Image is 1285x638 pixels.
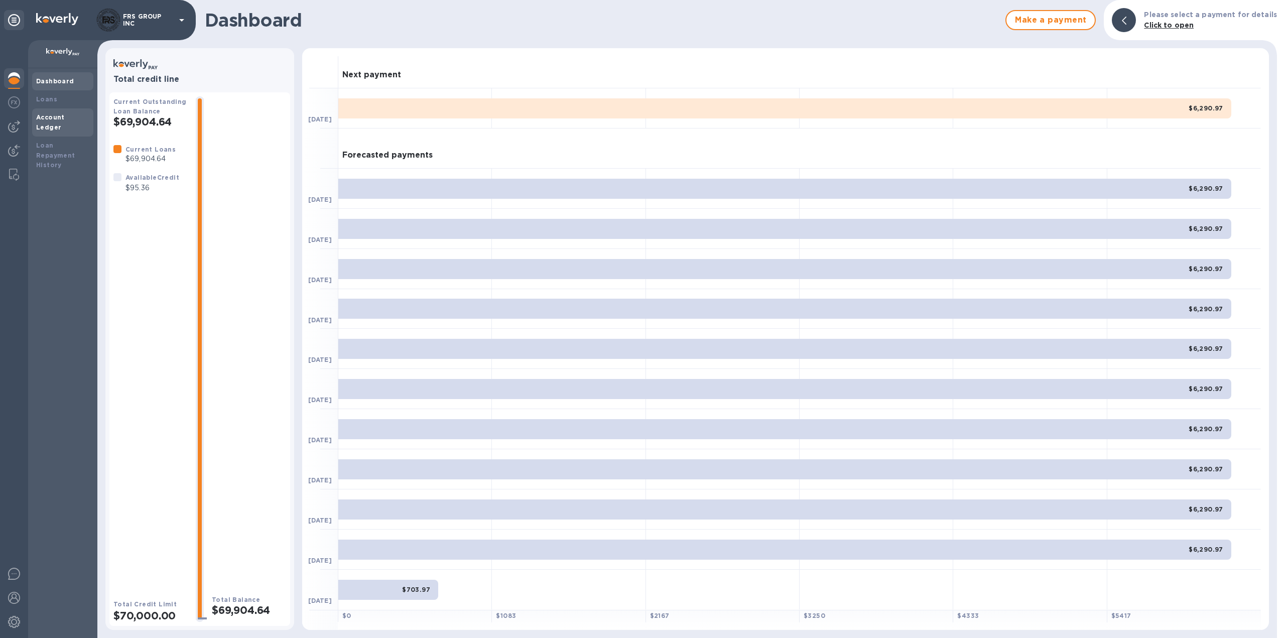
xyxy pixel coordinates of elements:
[4,10,24,30] div: Unpin categories
[308,356,332,363] b: [DATE]
[342,612,351,619] b: $ 0
[308,597,332,604] b: [DATE]
[36,142,75,169] b: Loan Repayment History
[113,98,187,115] b: Current Outstanding Loan Balance
[1144,11,1277,19] b: Please select a payment for details
[308,316,332,324] b: [DATE]
[1189,465,1223,473] b: $6,290.97
[113,600,177,608] b: Total Credit Limit
[1189,546,1223,553] b: $6,290.97
[1189,225,1223,232] b: $6,290.97
[113,115,188,128] h2: $69,904.64
[36,113,65,131] b: Account Ledger
[496,612,516,619] b: $ 1083
[1014,14,1087,26] span: Make a payment
[308,476,332,484] b: [DATE]
[1189,505,1223,513] b: $6,290.97
[8,96,20,108] img: Foreign exchange
[804,612,825,619] b: $ 3250
[1189,385,1223,393] b: $6,290.97
[36,77,74,85] b: Dashboard
[402,586,430,593] b: $703.97
[1189,104,1223,112] b: $6,290.97
[308,557,332,564] b: [DATE]
[113,609,188,622] h2: $70,000.00
[36,95,57,103] b: Loans
[123,13,173,27] p: FRS GROUP INC
[212,596,260,603] b: Total Balance
[342,151,433,160] h3: Forecasted payments
[205,10,1000,31] h1: Dashboard
[308,517,332,524] b: [DATE]
[957,612,979,619] b: $ 4333
[1189,345,1223,352] b: $6,290.97
[308,436,332,444] b: [DATE]
[113,75,286,84] h3: Total credit line
[125,146,176,153] b: Current Loans
[308,115,332,123] b: [DATE]
[342,70,401,80] h3: Next payment
[1189,425,1223,433] b: $6,290.97
[308,396,332,404] b: [DATE]
[1144,21,1194,29] b: Click to open
[308,276,332,284] b: [DATE]
[36,13,78,25] img: Logo
[650,612,670,619] b: $ 2167
[308,236,332,243] b: [DATE]
[1189,185,1223,192] b: $6,290.97
[212,604,286,616] h2: $69,904.64
[125,183,179,193] p: $95.36
[1189,265,1223,273] b: $6,290.97
[125,154,176,164] p: $69,904.64
[1111,612,1131,619] b: $ 5417
[125,174,179,181] b: Available Credit
[1189,305,1223,313] b: $6,290.97
[308,196,332,203] b: [DATE]
[1005,10,1096,30] button: Make a payment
